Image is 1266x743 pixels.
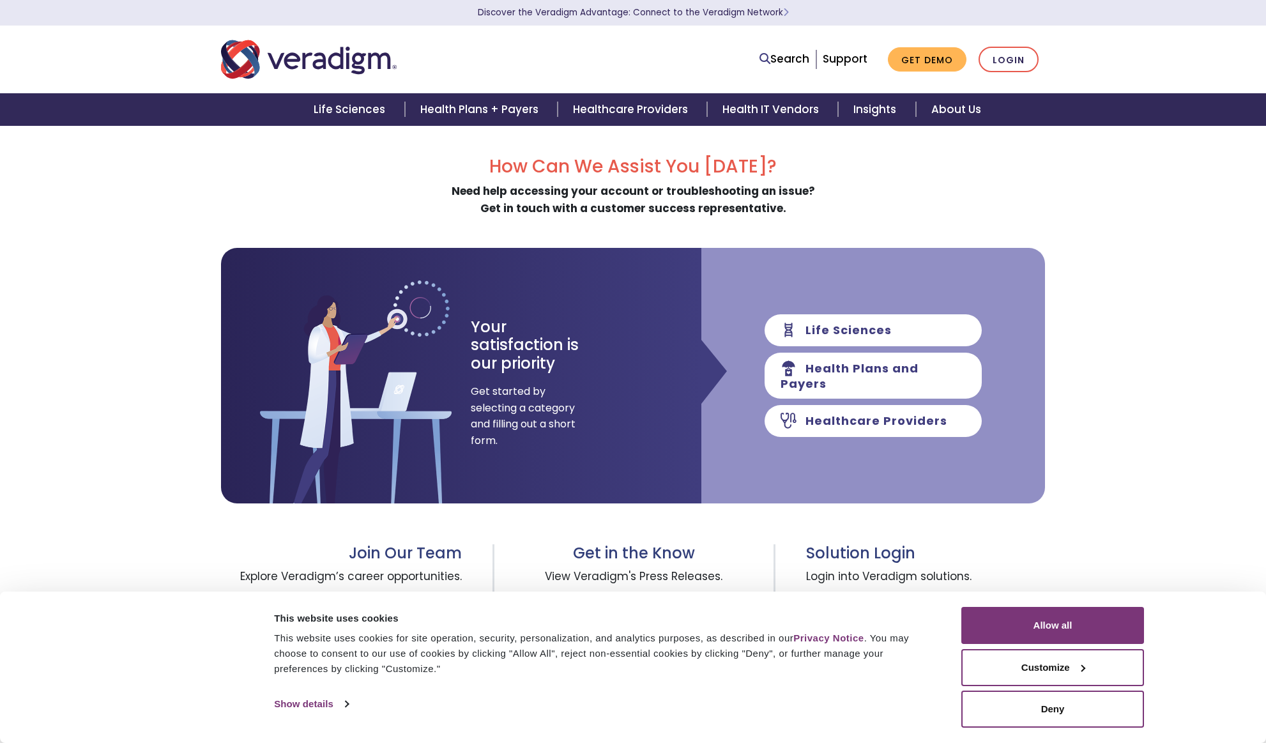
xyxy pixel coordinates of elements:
span: Get started by selecting a category and filling out a short form. [471,383,576,448]
a: Show details [274,694,348,714]
a: Login [979,47,1039,73]
a: Health IT Vendors [707,93,838,126]
a: Insights [838,93,915,126]
a: About Us [916,93,996,126]
h3: Get in the Know [525,544,743,563]
button: Deny [961,691,1144,728]
a: Life Sciences [298,93,404,126]
h3: Solution Login [806,544,1045,563]
a: Healthcare Providers [558,93,707,126]
a: Discover the Veradigm Advantage: Connect to the Veradigm NetworkLearn More [478,6,789,19]
span: Login into Veradigm solutions. [806,563,1045,609]
span: View Veradigm's Press Releases. [525,563,743,609]
div: This website uses cookies [274,611,933,626]
h3: Your satisfaction is our priority [471,318,602,373]
img: Veradigm logo [221,38,397,80]
h2: How Can We Assist You [DATE]? [221,156,1045,178]
span: Learn More [783,6,789,19]
a: Get Demo [888,47,966,72]
button: Customize [961,649,1144,686]
a: Search [759,50,809,68]
h3: Join Our Team [221,544,462,563]
a: Privacy Notice [793,632,864,643]
span: Explore Veradigm’s career opportunities. [221,563,462,609]
div: This website uses cookies for site operation, security, personalization, and analytics purposes, ... [274,631,933,677]
strong: Need help accessing your account or troubleshooting an issue? Get in touch with a customer succes... [452,183,815,216]
a: Health Plans + Payers [405,93,558,126]
button: Allow all [961,607,1144,644]
a: Support [823,51,867,66]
